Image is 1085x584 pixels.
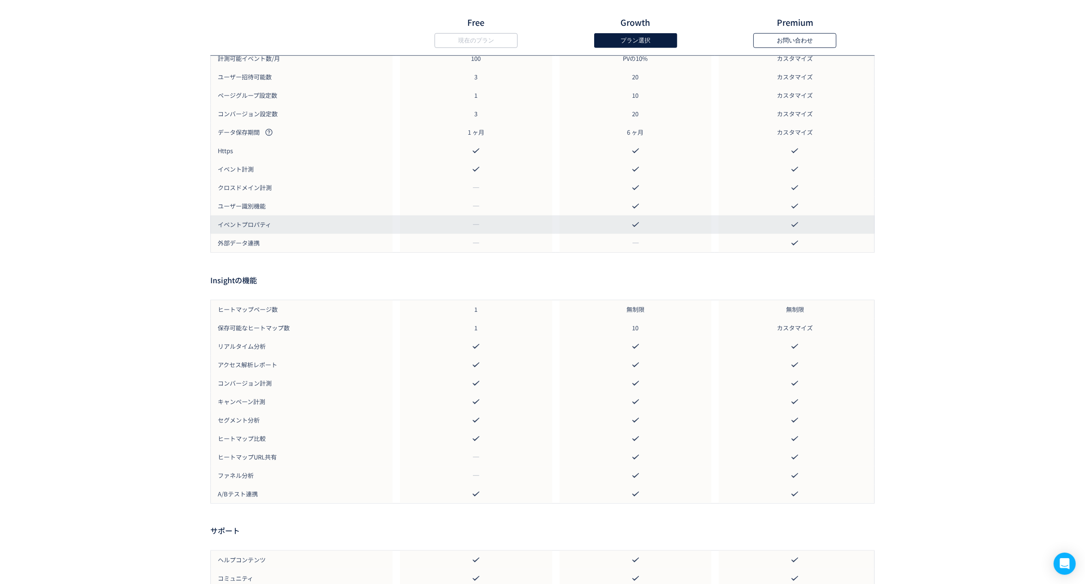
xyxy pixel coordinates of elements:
div: セグメント分析 [210,411,396,429]
div: データ保存期間 [210,123,396,142]
span: カスタマイズ [777,68,813,86]
span: 3 [474,68,477,86]
span: カスタマイズ [777,123,813,142]
div: 保存可能なヒートマップ数 [210,319,396,337]
div: コンバージョン計測 [210,374,396,393]
td: Insightの機能 [210,253,396,300]
h4: Free [396,17,556,28]
span: カスタマイズ [777,105,813,123]
div: イベント計測​ [210,160,396,179]
div: ファネル分析 [210,466,396,485]
span: PVの10% [623,49,648,68]
span: 1 ヶ月 [468,123,484,142]
div: Open Intercom Messenger [1054,553,1076,575]
div: 外部データ連携 [210,234,396,252]
span: 6 ヶ月 [627,123,644,142]
div: イベントプロパティ [210,215,396,234]
div: ページグループ設定数 [210,86,396,105]
button: お問い合わせ [753,33,836,48]
div: リアルタイム分析​ [210,337,396,356]
div: アクセス解析レポート​ [210,356,396,374]
span: 無制限 [786,300,804,319]
div: コンバージョン設定数 [210,105,396,123]
div: ユーザー識別機能 [210,197,396,215]
span: カスタマイズ [777,49,813,68]
span: カスタマイズ [777,319,813,337]
div: ヘルプコンテンツ [210,551,396,569]
div: Https [210,142,396,160]
span: 20 [632,105,639,123]
span: 無制限 [626,300,644,319]
h4: Premium [715,17,875,28]
span: 1 [474,86,477,105]
div: ヒートマップ比較 [210,429,396,448]
div: ヒートマップページ数​ [210,300,396,319]
span: 100 [471,49,481,68]
button: 現在のプラン [435,33,518,48]
span: 10 [632,319,639,337]
div: 計測可能イベント数/月 [210,49,396,68]
div: キャンペーン計測 [210,393,396,411]
h4: Growth [556,17,715,28]
div: A/Bテスト連携 [210,485,396,503]
span: 1 [474,300,477,319]
span: カスタマイズ [777,86,813,105]
button: プラン選択 [594,33,677,48]
div: ヒートマップURL共有 [210,448,396,466]
td: サポート [210,504,396,551]
span: 3 [474,105,477,123]
div: クロスドメイン計測 [210,179,396,197]
span: 1 [474,319,477,337]
div: ユーザー招待可能数 [210,68,396,86]
span: 20 [632,68,639,86]
span: 10 [632,86,639,105]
